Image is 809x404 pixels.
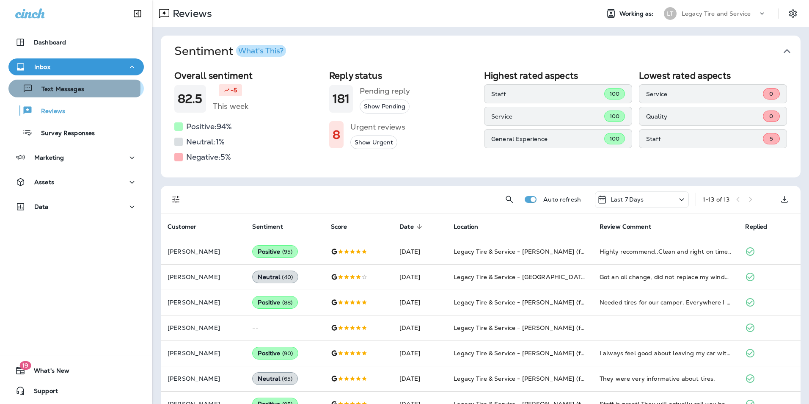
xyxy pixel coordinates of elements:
h2: Reply status [329,70,477,81]
p: [PERSON_NAME] [168,248,239,255]
span: 100 [610,90,619,97]
span: What's New [25,367,69,377]
span: Legacy Tire & Service - [PERSON_NAME] (formerly Chelsea Tire Pros) [454,248,658,255]
span: 0 [769,90,773,97]
p: [PERSON_NAME] [168,324,239,331]
span: Score [331,223,347,230]
span: Sentiment [252,223,294,230]
p: Staff [491,91,604,97]
h5: Negative: 5 % [186,150,231,164]
p: Service [491,113,604,120]
p: [PERSON_NAME] [168,299,239,306]
button: Inbox [8,58,144,75]
span: ( 40 ) [282,274,293,281]
p: Survey Responses [33,130,95,138]
button: Support [8,382,144,399]
div: SentimentWhat's This? [161,67,801,177]
p: Quality [646,113,763,120]
td: [DATE] [393,366,447,391]
div: Neutral [252,372,298,385]
td: -- [245,315,324,340]
span: Sentiment [252,223,283,230]
span: Location [454,223,478,230]
span: Review Comment [600,223,651,230]
div: Got an oil change, did not replace my window sticker, left the old Express Oil reminder sticker. ... [600,273,732,281]
h2: Lowest rated aspects [639,70,787,81]
span: ( 90 ) [282,350,293,357]
span: Location [454,223,489,230]
span: Date [399,223,425,230]
p: Data [34,203,49,210]
td: [DATE] [393,290,447,315]
button: SentimentWhat's This? [168,36,807,67]
span: 100 [610,113,619,120]
button: Show Pending [360,100,410,113]
p: Last 7 Days [611,196,644,203]
h2: Overall sentiment [174,70,322,81]
h5: Pending reply [360,84,410,98]
span: ( 88 ) [282,299,293,306]
h1: 181 [333,92,349,106]
button: Show Urgent [350,136,397,149]
button: Text Messages [8,80,144,97]
p: Inbox [34,64,50,70]
div: LT [664,7,677,20]
button: Data [8,198,144,215]
span: Customer [168,223,196,230]
p: Reviews [169,7,212,20]
button: Settings [785,6,801,21]
span: 0 [769,113,773,120]
h2: Highest rated aspects [484,70,632,81]
span: Review Comment [600,223,662,230]
div: 1 - 13 of 13 [703,196,729,203]
p: Text Messages [33,86,84,94]
p: Dashboard [34,39,66,46]
span: Customer [168,223,207,230]
p: Assets [34,179,54,185]
p: Legacy Tire and Service [682,10,751,17]
button: What's This? [236,45,286,57]
td: [DATE] [393,315,447,340]
span: Legacy Tire & Service - [PERSON_NAME] (formerly Chelsea Tire Pros) [454,299,658,306]
span: Date [399,223,414,230]
span: Support [25,387,58,398]
span: ( 65 ) [282,375,292,382]
button: Assets [8,174,144,191]
p: [PERSON_NAME] [168,375,239,382]
span: Legacy Tire & Service - [PERSON_NAME] (formerly Chelsea Tire Pros) [454,375,658,382]
p: [PERSON_NAME] [168,274,239,280]
div: Neutral [252,271,298,283]
h1: 82.5 [178,92,203,106]
h1: Sentiment [174,44,286,58]
span: 19 [19,361,31,370]
button: Filters [168,191,184,208]
p: Auto refresh [543,196,581,203]
h1: 8 [333,128,340,142]
p: General Experience [491,136,604,142]
span: Score [331,223,358,230]
p: Marketing [34,154,64,161]
p: Reviews [33,108,65,116]
button: Marketing [8,149,144,166]
button: Reviews [8,102,144,119]
button: Survey Responses [8,124,144,141]
h5: This week [213,100,248,113]
button: Dashboard [8,34,144,51]
button: Search Reviews [501,191,518,208]
span: Legacy Tire & Service - [PERSON_NAME] (formerly Chelsea Tire Pros) [454,324,658,332]
td: [DATE] [393,239,447,264]
button: 19What's New [8,362,144,379]
p: Staff [646,136,763,142]
td: [DATE] [393,264,447,290]
div: Needed tires for our camper. Everywhere I called said we would have to remove tires and bring for... [600,298,732,307]
span: 100 [610,135,619,142]
button: Export as CSV [776,191,793,208]
span: Replied [745,223,767,230]
div: Positive [252,296,298,309]
div: I always feel good about leaving my car with Legacy Tire and Service! They are very professional ... [600,349,732,357]
td: [DATE] [393,340,447,366]
div: Positive [252,347,298,360]
div: They were very informative about tires. [600,374,732,383]
div: Highly recommend..Clean and right on time.. [600,247,732,256]
span: Working as: [619,10,655,17]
